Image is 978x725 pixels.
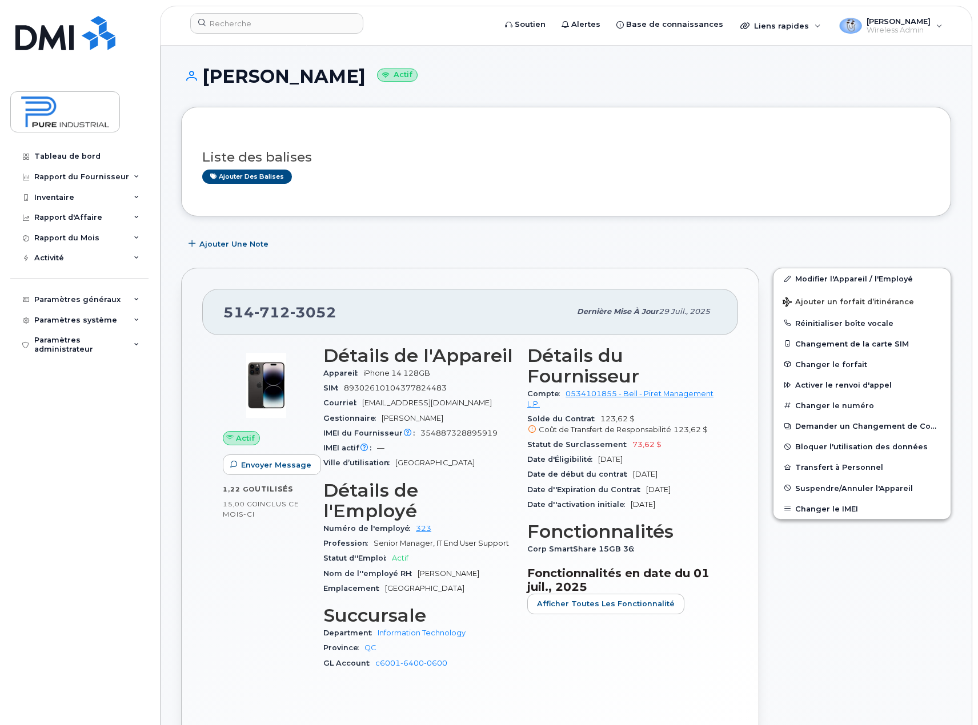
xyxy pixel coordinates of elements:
span: Compte [527,389,566,398]
span: [DATE] [598,455,623,464]
h1: [PERSON_NAME] [181,66,951,86]
span: Date d''activation initiale [527,500,631,509]
span: 29 juil., 2025 [659,307,710,316]
a: Ajouter des balises [202,170,292,184]
span: 514 [223,304,336,321]
span: 1,22 Go [223,485,255,493]
span: Appareil [323,369,363,377]
span: Department [323,629,378,637]
a: QC [364,643,376,652]
span: Nom de l''employé RH [323,569,418,578]
h3: Fonctionnalités [527,521,718,542]
span: 15,00 Go [223,500,258,508]
a: Information Technology [378,629,466,637]
h3: Détails du Fournisseur [527,345,718,386]
button: Afficher Toutes les Fonctionnalité [527,594,684,614]
span: [DATE] [646,485,671,494]
button: Envoyer Message [223,454,321,475]
span: Province [323,643,364,652]
span: Ajouter une Note [199,239,268,249]
span: [PERSON_NAME] [382,414,443,422]
button: Ajouter un forfait d’itinérance [773,289,951,313]
span: SIM [323,384,344,392]
span: Profession [323,539,374,547]
span: Statut d''Emploi [323,554,392,562]
a: 0534101855 - Bell - Piret Management L.P. [527,389,714,408]
span: Coût de Transfert de Responsabilité [539,425,671,434]
span: Gestionnaire [323,414,382,422]
span: Envoyer Message [241,460,311,470]
span: 123,62 $ [674,425,708,434]
span: Suspendre/Annuler l'Appareil [795,484,913,492]
span: inclus ce mois-ci [223,500,299,518]
span: Dernière mise à jour [577,307,659,316]
span: Activer le renvoi d'appel [795,381,892,389]
small: Actif [377,69,418,82]
span: Numéro de l'employé [323,524,416,533]
button: Changement de la carte SIM [773,333,951,354]
span: [PERSON_NAME] [418,569,479,578]
span: 3052 [290,304,336,321]
img: image20231002-3703462-njx0qo.jpeg [232,351,300,420]
button: Réinitialiser boîte vocale [773,313,951,333]
span: Date d'Éligibilité [527,455,598,464]
span: 89302610104377824483 [344,384,447,392]
button: Demander un Changement de Compte [773,416,951,436]
h3: Liste des balises [202,150,930,164]
button: Changer le numéro [773,395,951,416]
span: Ville d’utilisation [323,458,395,467]
button: Bloquer l'utilisation des données [773,436,951,457]
span: [DATE] [631,500,655,509]
span: Date d''Expiration du Contrat [527,485,646,494]
h3: Fonctionnalités en date du 01 juil., 2025 [527,566,718,594]
span: Solde du Contrat [527,414,600,423]
span: utilisés [255,485,293,493]
h3: Détails de l'Employé [323,480,514,521]
a: 323 [416,524,431,533]
span: IMEI du Fournisseur [323,429,420,437]
span: Emplacement [323,584,385,593]
span: Actif [236,433,255,444]
span: iPhone 14 128GB [363,369,430,377]
span: [GEOGRAPHIC_DATA] [395,458,475,467]
span: Afficher Toutes les Fonctionnalité [537,598,675,609]
span: Senior Manager, IT End User Support [374,539,509,547]
button: Ajouter une Note [181,233,278,254]
span: 354887328895919 [420,429,498,437]
span: — [377,444,384,452]
a: Modifier l'Appareil / l'Employé [773,268,951,289]
span: [EMAIL_ADDRESS][DOMAIN_NAME] [362,398,492,407]
span: 712 [254,304,290,321]
h3: Détails de l'Appareil [323,345,514,366]
button: Activer le renvoi d'appel [773,374,951,395]
span: Corp SmartShare 15GB 36 [527,545,640,553]
button: Suspendre/Annuler l'Appareil [773,478,951,498]
button: Changer le IMEI [773,498,951,519]
span: IMEI actif [323,444,377,452]
span: [GEOGRAPHIC_DATA] [385,584,464,593]
span: GL Account [323,659,375,667]
span: [DATE] [633,470,658,478]
h3: Succursale [323,605,514,626]
span: Courriel [323,398,362,407]
span: Changer le forfait [795,360,867,368]
span: 73,62 $ [632,440,662,449]
span: 123,62 $ [527,414,718,435]
a: c6001-6400-0600 [375,659,447,667]
span: Actif [392,554,408,562]
span: Ajouter un forfait d’itinérance [783,297,914,308]
span: Statut de Surclassement [527,440,632,449]
button: Changer le forfait [773,354,951,374]
button: Transfert à Personnel [773,457,951,477]
span: Date de début du contrat [527,470,633,478]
